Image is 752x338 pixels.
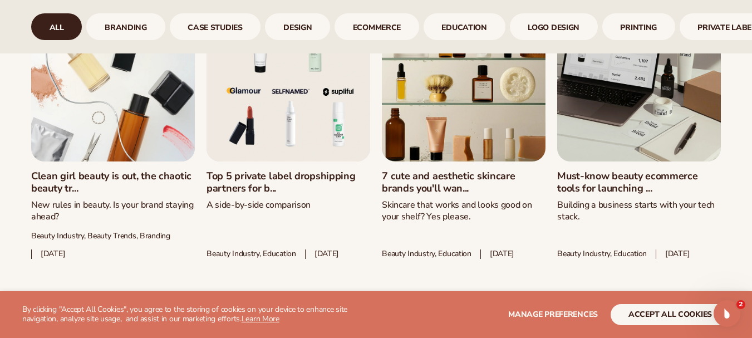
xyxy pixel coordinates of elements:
[265,13,330,40] a: design
[424,13,505,40] a: Education
[335,13,419,40] div: 5 / 9
[31,170,195,194] a: Clean girl beauty is out, the chaotic beauty tr...
[611,304,730,325] button: accept all cookies
[508,304,598,325] button: Manage preferences
[242,313,279,324] a: Learn More
[86,13,165,40] a: branding
[31,13,82,40] div: 1 / 9
[207,170,370,194] a: Top 5 private label dropshipping partners for b...
[714,300,740,327] iframe: Intercom live chat
[508,309,598,320] span: Manage preferences
[170,13,261,40] div: 3 / 9
[22,305,371,324] p: By clicking "Accept All Cookies", you agree to the storing of cookies on your device to enhance s...
[335,13,419,40] a: ecommerce
[557,170,721,194] a: Must-know beauty ecommerce tools for launching ...
[86,13,165,40] div: 2 / 9
[602,13,675,40] div: 8 / 9
[736,300,745,309] span: 2
[510,13,598,40] a: logo design
[382,170,545,194] a: 7 cute and aesthetic skincare brands you'll wan...
[602,13,675,40] a: printing
[265,13,330,40] div: 4 / 9
[170,13,261,40] a: case studies
[424,13,505,40] div: 6 / 9
[31,13,82,40] a: All
[510,13,598,40] div: 7 / 9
